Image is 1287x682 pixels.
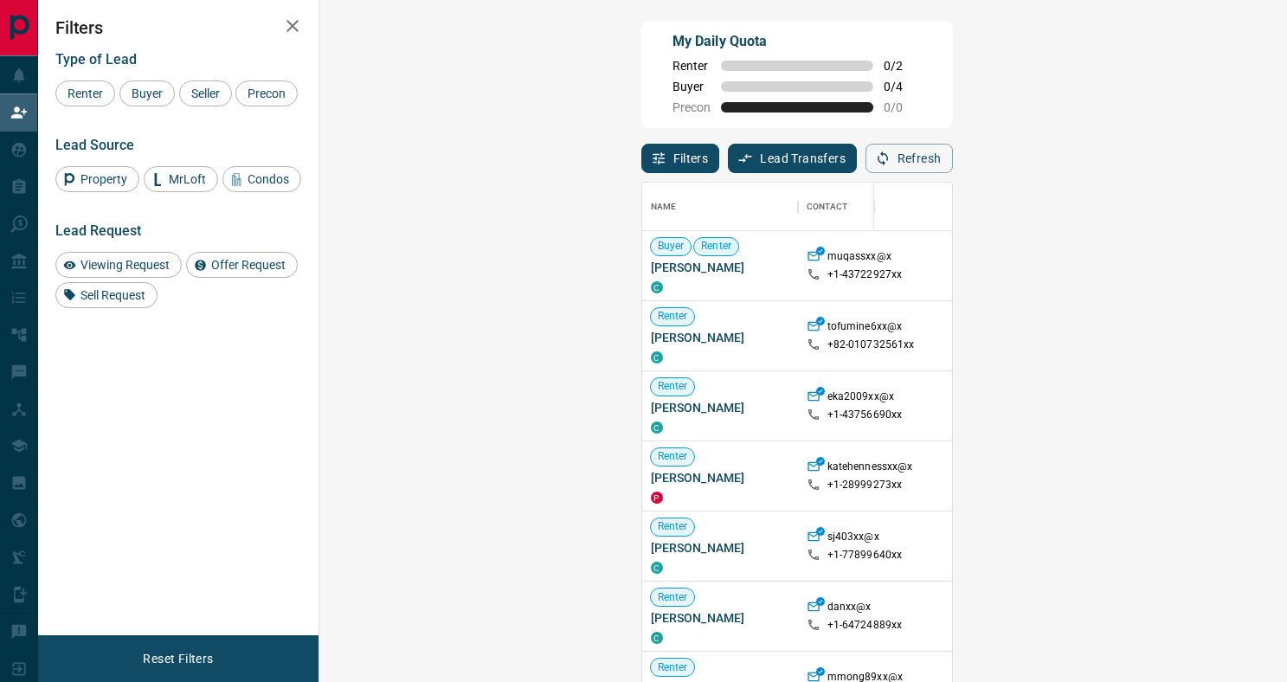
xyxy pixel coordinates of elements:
div: property.ca [651,492,663,504]
div: Condos [222,166,301,192]
p: muqassxx@x [827,249,891,267]
div: Seller [179,80,232,106]
span: Buyer [651,239,692,254]
p: +82- 010732561xx [827,338,915,352]
span: 0 / 0 [884,100,922,114]
p: eka2009xx@x [827,389,894,408]
button: Refresh [866,144,953,173]
p: +1- 77899640xx [827,548,903,563]
div: MrLoft [144,166,218,192]
span: Renter [651,309,695,324]
p: tofumine6xx@x [827,319,903,338]
span: Renter [651,660,695,675]
span: Renter [651,519,695,534]
p: +1- 43756690xx [827,408,903,422]
span: Lead Source [55,137,134,153]
p: katehennessxx@x [827,460,913,478]
div: Offer Request [186,252,298,278]
span: 0 / 4 [884,80,922,93]
span: [PERSON_NAME] [651,609,789,627]
div: condos.ca [651,421,663,434]
span: Property [74,172,133,186]
span: Renter [651,379,695,394]
span: [PERSON_NAME] [651,399,789,416]
div: Renter [55,80,115,106]
span: Buyer [125,87,169,100]
button: Reset Filters [132,644,224,673]
span: MrLoft [163,172,212,186]
span: Sell Request [74,288,151,302]
span: Precon [672,100,711,114]
div: Name [651,183,677,231]
span: Renter [61,87,109,100]
span: Buyer [672,80,711,93]
div: Precon [235,80,298,106]
p: sj403xx@x [827,530,879,548]
span: Renter [694,239,738,254]
span: [PERSON_NAME] [651,259,789,276]
span: 0 / 2 [884,59,922,73]
span: Precon [241,87,292,100]
div: condos.ca [651,632,663,644]
div: Buyer [119,80,175,106]
span: [PERSON_NAME] [651,539,789,557]
span: Viewing Request [74,258,176,272]
span: Renter [651,449,695,464]
p: +1- 28999273xx [827,478,903,492]
button: Filters [641,144,720,173]
span: [PERSON_NAME] [651,469,789,486]
div: condos.ca [651,562,663,574]
div: Property [55,166,139,192]
div: Contact [807,183,848,231]
p: +1- 64724889xx [827,618,903,633]
p: danxx@x [827,600,872,618]
p: My Daily Quota [672,31,922,52]
div: condos.ca [651,351,663,364]
span: Renter [651,590,695,605]
h2: Filters [55,17,301,38]
div: Contact [798,183,936,231]
div: Viewing Request [55,252,182,278]
span: Lead Request [55,222,141,239]
span: Seller [185,87,226,100]
div: condos.ca [651,281,663,293]
span: Condos [241,172,295,186]
div: Sell Request [55,282,158,308]
div: Name [642,183,798,231]
span: [PERSON_NAME] [651,329,789,346]
p: +1- 43722927xx [827,267,903,282]
span: Type of Lead [55,51,137,68]
span: Renter [672,59,711,73]
button: Lead Transfers [728,144,857,173]
span: Offer Request [205,258,292,272]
